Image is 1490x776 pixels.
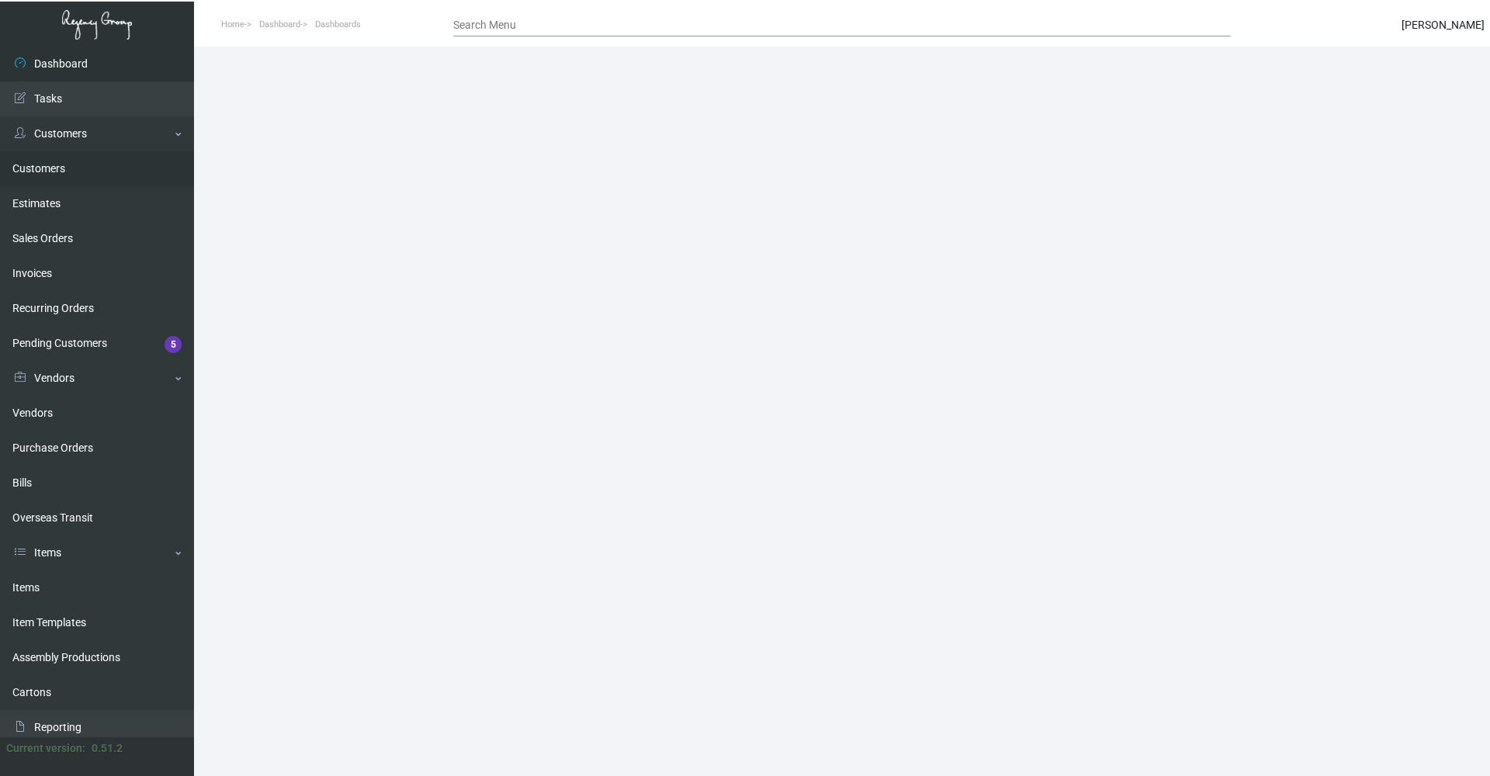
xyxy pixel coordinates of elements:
[259,19,300,29] span: Dashboard
[1367,11,1395,39] img: admin@bootstrapmaster.com
[315,19,361,29] span: Dashboards
[221,19,244,29] span: Home
[92,740,123,757] div: 0.51.2
[6,740,85,757] div: Current version:
[1402,17,1485,33] div: [PERSON_NAME]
